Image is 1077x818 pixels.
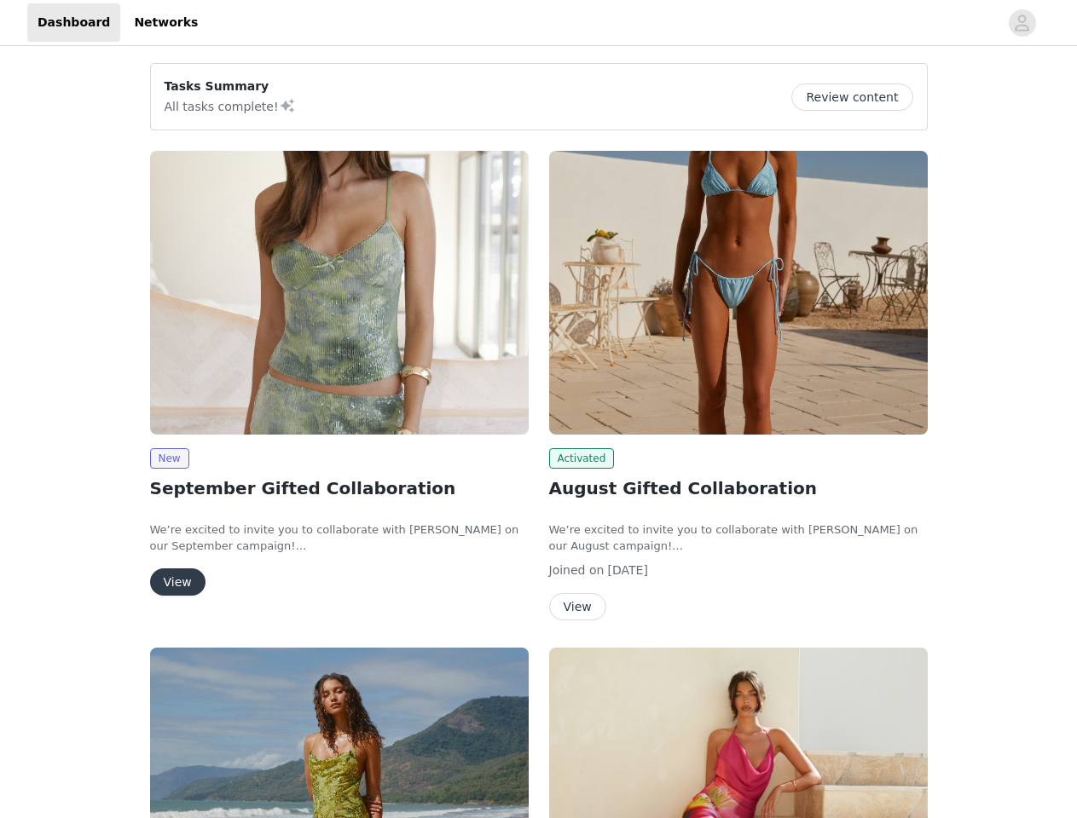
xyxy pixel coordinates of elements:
[791,84,912,111] button: Review content
[165,95,296,116] p: All tasks complete!
[549,593,606,620] button: View
[549,475,928,501] h2: August Gifted Collaboration
[150,521,529,555] p: We’re excited to invite you to collaborate with [PERSON_NAME] on our September campaign!
[150,576,206,589] a: View
[124,3,208,42] a: Networks
[27,3,120,42] a: Dashboard
[549,601,606,613] a: View
[549,151,928,435] img: Peppermayo USA
[549,448,615,469] span: Activated
[1014,9,1030,37] div: avatar
[549,563,605,577] span: Joined on
[150,568,206,596] button: View
[150,151,529,435] img: Peppermayo USA
[150,448,189,469] span: New
[150,475,529,501] h2: September Gifted Collaboration
[165,78,296,95] p: Tasks Summary
[608,563,648,577] span: [DATE]
[549,521,928,555] p: We’re excited to invite you to collaborate with [PERSON_NAME] on our August campaign!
